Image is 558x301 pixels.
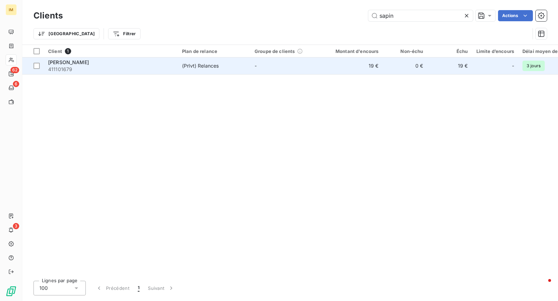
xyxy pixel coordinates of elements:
div: IM [6,4,17,15]
span: - [512,62,514,69]
span: 1 [65,48,71,54]
span: [PERSON_NAME] [48,59,89,65]
img: Logo LeanPay [6,286,17,297]
span: 3 [13,223,19,229]
span: 6 [13,81,19,87]
button: Filtrer [108,28,140,39]
div: Plan de relance [182,48,246,54]
div: Non-échu [387,48,423,54]
h3: Clients [33,9,63,22]
iframe: Intercom live chat [534,277,551,294]
button: Actions [498,10,533,21]
div: Échu [432,48,468,54]
span: 1 [138,285,139,292]
span: Client [48,48,62,54]
span: 100 [39,285,48,292]
button: [GEOGRAPHIC_DATA] [33,28,99,39]
span: 411101679 [48,66,174,73]
span: 3 jours [522,61,545,71]
div: Limite d’encours [476,48,514,54]
input: Rechercher [368,10,473,21]
button: Précédent [91,281,134,295]
td: 19 € [428,57,472,74]
td: 0 € [383,57,428,74]
button: 1 [134,281,144,295]
div: Montant d'encours [327,48,379,54]
div: (Prlvt) Relances [182,62,219,69]
td: 19 € [323,57,383,74]
span: 62 [10,67,19,73]
span: - [255,63,257,69]
span: Groupe de clients [255,48,295,54]
button: Suivant [144,281,179,295]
